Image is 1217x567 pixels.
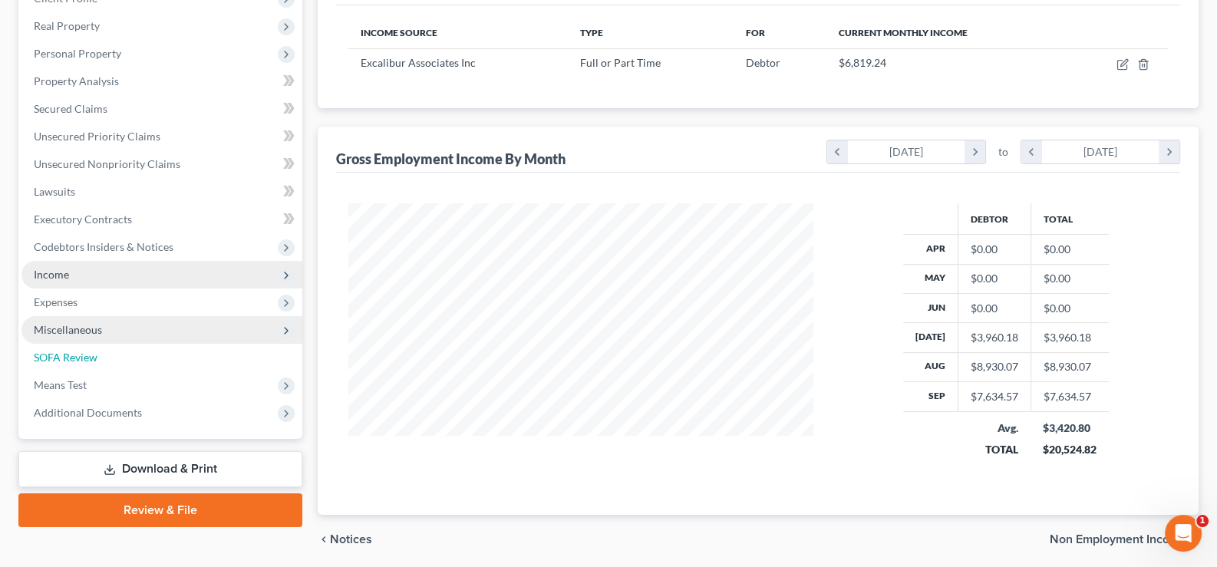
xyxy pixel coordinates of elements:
[21,68,302,95] a: Property Analysis
[18,493,302,527] a: Review & File
[745,56,780,69] span: Debtor
[903,323,958,352] th: [DATE]
[1031,203,1109,234] th: Total
[1042,140,1159,163] div: [DATE]
[1165,515,1202,552] iframe: Intercom live chat
[1050,533,1199,546] button: Non Employment Income chevron_right
[34,268,69,281] span: Income
[1021,140,1042,163] i: chevron_left
[34,240,173,253] span: Codebtors Insiders & Notices
[998,144,1008,160] span: to
[1031,352,1109,381] td: $8,930.07
[34,351,97,364] span: SOFA Review
[1031,382,1109,411] td: $7,634.57
[971,242,1018,257] div: $0.00
[971,330,1018,345] div: $3,960.18
[580,56,661,69] span: Full or Part Time
[745,27,764,38] span: For
[21,206,302,233] a: Executory Contracts
[903,293,958,322] th: Jun
[1050,533,1186,546] span: Non Employment Income
[903,382,958,411] th: Sep
[34,19,100,32] span: Real Property
[21,123,302,150] a: Unsecured Priority Claims
[34,74,119,87] span: Property Analysis
[34,185,75,198] span: Lawsuits
[1043,442,1097,457] div: $20,524.82
[21,344,302,371] a: SOFA Review
[970,442,1018,457] div: TOTAL
[34,157,180,170] span: Unsecured Nonpriority Claims
[848,140,965,163] div: [DATE]
[34,295,78,308] span: Expenses
[1043,420,1097,436] div: $3,420.80
[839,27,968,38] span: Current Monthly Income
[903,264,958,293] th: May
[34,47,121,60] span: Personal Property
[1031,293,1109,322] td: $0.00
[1196,515,1209,527] span: 1
[34,130,160,143] span: Unsecured Priority Claims
[21,150,302,178] a: Unsecured Nonpriority Claims
[971,301,1018,316] div: $0.00
[336,150,566,168] div: Gross Employment Income By Month
[21,178,302,206] a: Lawsuits
[971,359,1018,374] div: $8,930.07
[34,213,132,226] span: Executory Contracts
[1031,235,1109,264] td: $0.00
[827,140,848,163] i: chevron_left
[971,389,1018,404] div: $7,634.57
[971,271,1018,286] div: $0.00
[965,140,985,163] i: chevron_right
[361,56,476,69] span: Excalibur Associates Inc
[21,95,302,123] a: Secured Claims
[34,378,87,391] span: Means Test
[1159,140,1179,163] i: chevron_right
[839,56,886,69] span: $6,819.24
[318,533,330,546] i: chevron_left
[580,27,603,38] span: Type
[330,533,372,546] span: Notices
[903,235,958,264] th: Apr
[18,451,302,487] a: Download & Print
[958,203,1031,234] th: Debtor
[34,102,107,115] span: Secured Claims
[1031,323,1109,352] td: $3,960.18
[34,406,142,419] span: Additional Documents
[34,323,102,336] span: Miscellaneous
[361,27,437,38] span: Income Source
[1031,264,1109,293] td: $0.00
[318,533,372,546] button: chevron_left Notices
[903,352,958,381] th: Aug
[970,420,1018,436] div: Avg.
